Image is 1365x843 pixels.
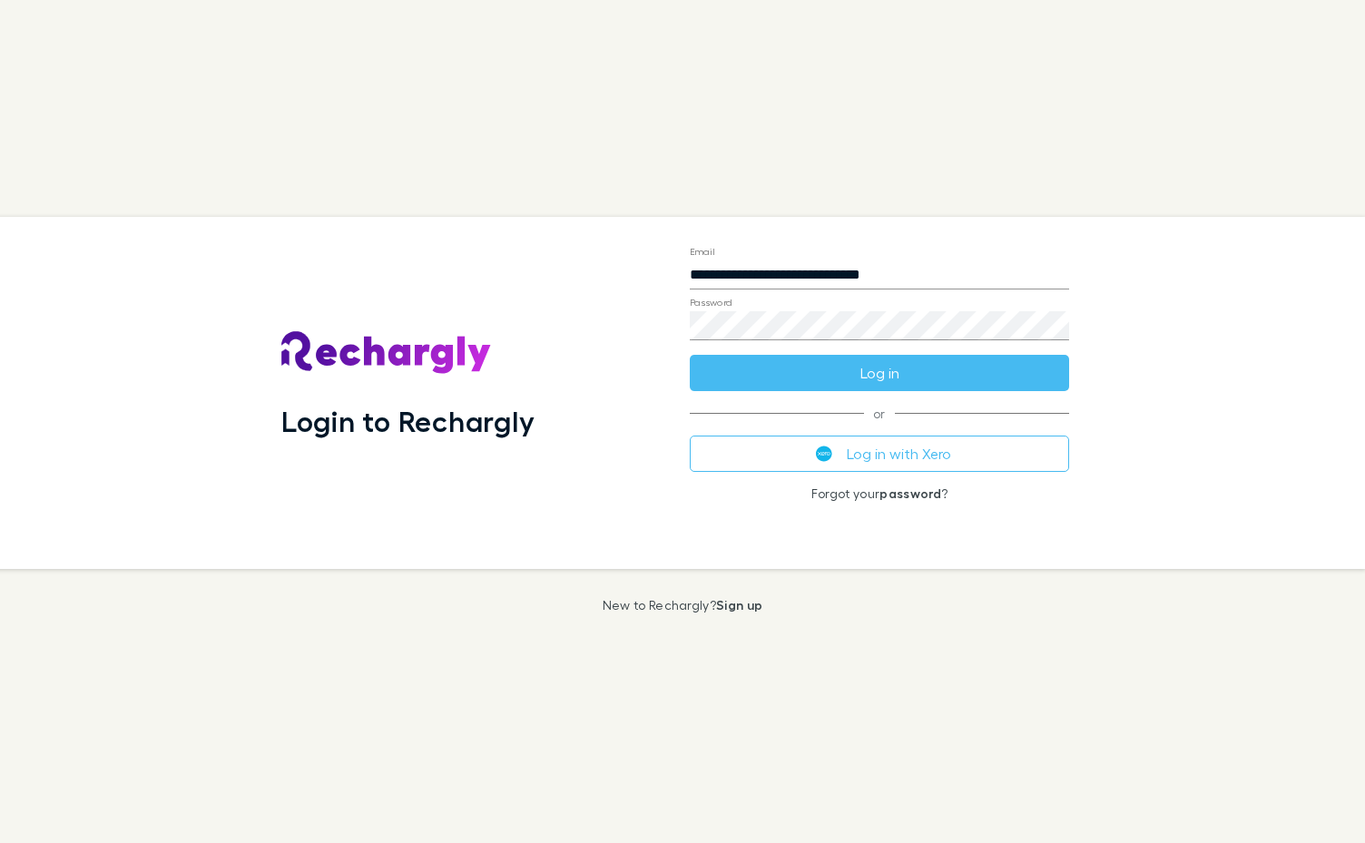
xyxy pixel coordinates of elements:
h1: Login to Rechargly [281,404,535,438]
a: password [879,485,941,501]
span: or [690,413,1069,414]
label: Email [690,244,714,258]
a: Sign up [716,597,762,613]
p: New to Rechargly? [603,598,763,613]
button: Log in [690,355,1069,391]
label: Password [690,295,732,309]
button: Log in with Xero [690,436,1069,472]
img: Rechargly's Logo [281,331,492,375]
p: Forgot your ? [690,486,1069,501]
img: Xero's logo [816,446,832,462]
